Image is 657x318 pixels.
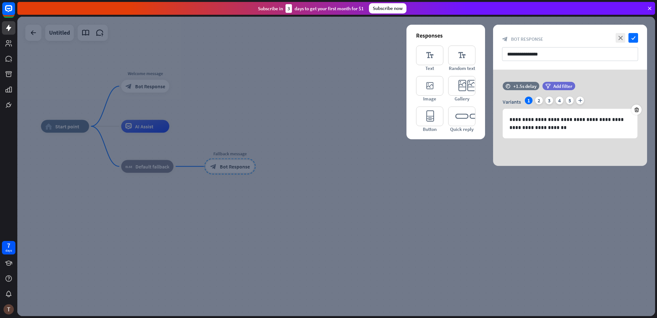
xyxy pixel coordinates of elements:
span: Bot Response [511,36,543,42]
button: Open LiveChat chat widget [5,3,24,22]
i: close [616,33,625,43]
div: 3 [286,4,292,13]
i: time [506,84,510,88]
i: filter [545,84,550,89]
i: block_bot_response [502,36,508,42]
div: 7 [7,243,10,248]
div: 2 [535,97,543,104]
div: Subscribe in days to get your first month for $1 [258,4,364,13]
div: days [5,248,12,253]
div: Subscribe now [369,3,406,13]
span: Add filter [553,83,572,89]
div: 4 [556,97,563,104]
div: 1 [525,97,533,104]
i: plus [576,97,584,104]
div: +1.5s delay [513,83,536,89]
span: Variants [503,99,521,105]
div: 5 [566,97,574,104]
div: 3 [545,97,553,104]
a: 7 days [2,241,15,254]
i: check [628,33,638,43]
